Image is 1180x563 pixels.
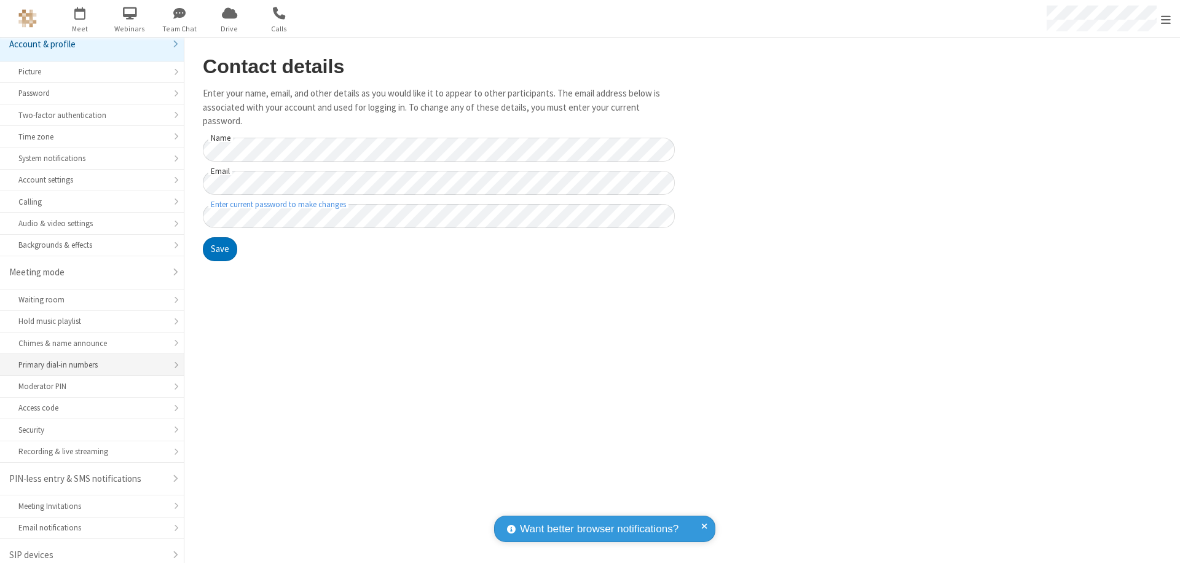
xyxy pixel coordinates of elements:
[18,337,165,349] div: Chimes & name announce
[157,23,203,34] span: Team Chat
[18,109,165,121] div: Two-factor authentication
[9,266,165,280] div: Meeting mode
[9,548,165,562] div: SIP devices
[203,87,675,128] p: Enter your name, email, and other details as you would like it to appear to other participants. T...
[18,131,165,143] div: Time zone
[18,522,165,533] div: Email notifications
[18,294,165,305] div: Waiting room
[1149,531,1171,554] iframe: Chat
[18,9,37,28] img: QA Selenium DO NOT DELETE OR CHANGE
[18,239,165,251] div: Backgrounds & effects
[57,23,103,34] span: Meet
[203,204,675,228] input: Enter current password to make changes
[18,380,165,392] div: Moderator PIN
[18,315,165,327] div: Hold music playlist
[107,23,153,34] span: Webinars
[18,174,165,186] div: Account settings
[520,521,678,537] span: Want better browser notifications?
[18,66,165,77] div: Picture
[18,152,165,164] div: System notifications
[18,446,165,457] div: Recording & live streaming
[18,359,165,371] div: Primary dial-in numbers
[203,138,675,162] input: Name
[18,500,165,512] div: Meeting Invitations
[203,237,237,262] button: Save
[18,218,165,229] div: Audio & video settings
[203,171,675,195] input: Email
[203,56,675,77] h2: Contact details
[18,87,165,99] div: Password
[206,23,253,34] span: Drive
[9,472,165,486] div: PIN-less entry & SMS notifications
[256,23,302,34] span: Calls
[18,424,165,436] div: Security
[9,37,165,52] div: Account & profile
[18,402,165,414] div: Access code
[18,196,165,208] div: Calling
